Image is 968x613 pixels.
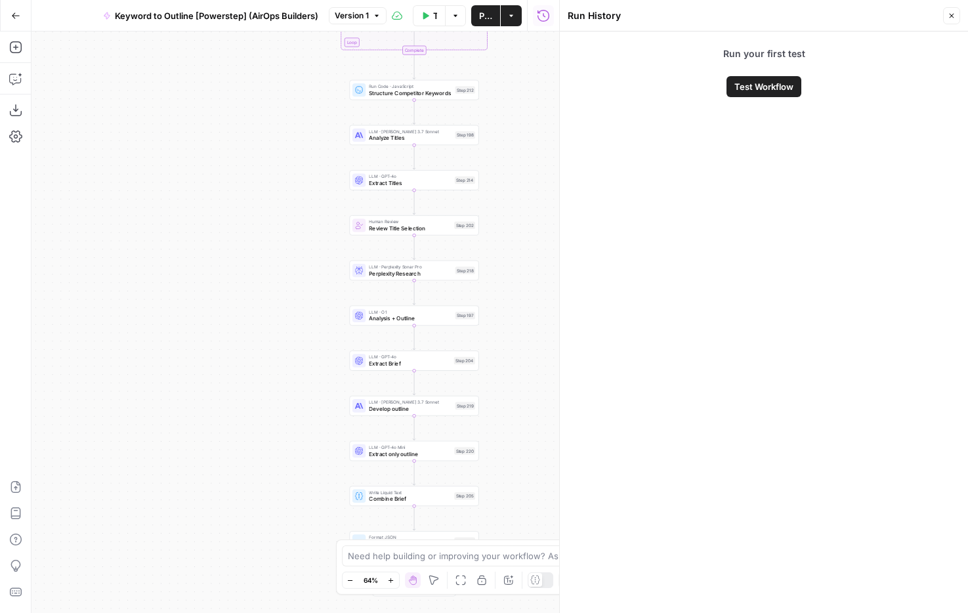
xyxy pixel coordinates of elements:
span: LLM · [PERSON_NAME] 3.7 Sonnet [369,398,452,405]
button: Test Workflow [726,76,801,97]
span: Develop outline [369,404,452,413]
button: Version 1 [329,7,387,24]
div: Complete [349,46,478,55]
g: Edge from step_220 to step_205 [413,461,415,485]
div: LLM · GPT-4o MiniExtract only outlineStep 220 [349,441,478,461]
div: LLM · [PERSON_NAME] 3.7 SonnetAnalyze TitlesStep 198 [349,125,478,146]
span: Extract Titles [369,179,451,188]
g: Edge from step_198 to step_214 [413,145,415,169]
span: Write Liquid Text [369,489,451,496]
span: Test Workflow [734,80,793,93]
div: Step 198 [455,131,475,138]
div: LLM · GPT-4oExtract BriefStep 204 [349,350,478,371]
span: Extract Brief [369,360,450,368]
span: Version 1 [335,10,369,22]
div: LLM · O1Analysis + OutlineStep 197 [349,306,478,326]
div: Step 203 [454,538,475,545]
g: Edge from step_219 to step_220 [413,416,415,440]
g: Edge from step_202 to step_218 [413,236,415,260]
div: Step 205 [454,492,475,499]
span: Format JSON [369,534,451,541]
button: Publish [471,5,500,26]
g: Edge from step_205 to step_203 [413,506,415,530]
button: Keyword to Outline [Powerstep] (AirOps Builders) [95,5,326,26]
g: Edge from step_204 to step_219 [413,371,415,395]
g: Edge from step_212 to step_198 [413,100,415,124]
span: Structure Competitor Keywords [369,89,452,97]
span: Extract only outline [369,450,451,458]
div: LLM · GPT-4oExtract TitlesStep 214 [349,170,478,190]
div: Step 202 [454,222,475,229]
g: Edge from step_197 to step_204 [413,326,415,350]
span: Perplexity Research [369,269,452,278]
span: Keyword to Outline [Powerstep] (AirOps Builders) [115,9,318,22]
div: Step 218 [455,266,475,274]
span: Human Review [369,219,451,225]
span: LLM · GPT-4o [369,173,451,180]
span: Run Code · JavaScript [369,83,452,89]
span: LLM · Perplexity Sonar Pro [369,263,452,270]
span: LLM · GPT-4o [369,354,450,360]
g: Edge from step_214 to step_202 [413,190,415,215]
div: Step 219 [455,402,475,410]
g: Edge from step_218 to step_197 [413,280,415,305]
button: Test Workflow [413,5,445,26]
span: Run your first test [707,32,821,76]
div: Human ReviewReview Title SelectionStep 202 [349,215,478,236]
div: LLM · [PERSON_NAME] 3.7 SonnetDevelop outlineStep 219 [349,396,478,416]
span: 64% [364,575,378,585]
div: Complete [402,46,426,55]
span: Analysis + Outline [369,314,452,323]
div: EndOutput [349,576,478,597]
div: Step 212 [455,86,475,93]
span: Test Workflow [433,9,437,22]
span: Review Title Selection [369,224,451,232]
span: LLM · GPT-4o Mini [369,444,451,450]
span: Publish [479,9,492,22]
span: Combine Brief [369,495,451,503]
div: Run Code · JavaScriptStructure Competitor KeywordsStep 212 [349,80,478,100]
div: Step 204 [454,357,475,364]
span: LLM · O1 [369,308,452,315]
span: LLM · [PERSON_NAME] 3.7 Sonnet [369,128,452,135]
div: LLM · Perplexity Sonar ProPerplexity ResearchStep 218 [349,261,478,281]
g: Edge from step_89-iteration-end to step_212 [413,55,415,79]
div: Step 220 [454,447,475,454]
div: Step 197 [455,312,475,319]
div: Step 214 [455,177,475,184]
div: Write Liquid TextCombine BriefStep 205 [349,486,478,507]
span: Analyze Titles [369,134,452,142]
div: Format JSONJSONStep 203 [349,531,478,551]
